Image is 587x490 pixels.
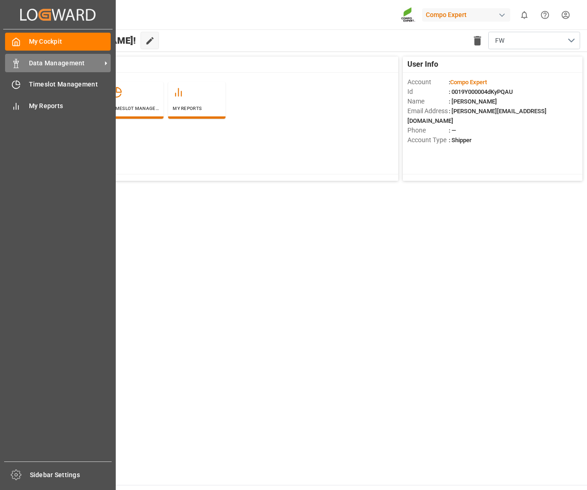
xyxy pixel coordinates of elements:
[111,105,159,112] p: Timeslot Management
[407,87,449,97] span: Id
[173,105,221,112] p: My Reports
[5,33,111,51] a: My Cockpit
[535,5,555,25] button: Help Center
[422,6,514,23] button: Compo Expert
[29,37,111,46] span: My Cockpit
[422,8,510,22] div: Compo Expert
[407,108,547,124] span: : [PERSON_NAME][EMAIL_ADDRESS][DOMAIN_NAME]
[450,79,487,86] span: Compo Expert
[495,36,504,46] span: FW
[449,98,497,105] span: : [PERSON_NAME]
[449,127,456,134] span: : —
[449,79,487,86] span: :
[488,32,580,49] button: open menu
[401,7,416,23] img: Screenshot%202023-09-29%20at%2010.02.21.png_1712312052.png
[407,97,449,106] span: Name
[407,126,449,135] span: Phone
[514,5,535,25] button: show 0 new notifications
[29,101,111,111] span: My Reports
[407,135,449,145] span: Account Type
[5,97,111,115] a: My Reports
[407,59,438,70] span: User Info
[449,137,472,144] span: : Shipper
[29,58,102,68] span: Data Management
[407,106,449,116] span: Email Address
[5,75,111,93] a: Timeslot Management
[407,77,449,87] span: Account
[449,88,513,95] span: : 0019Y000004dKyPQAU
[30,470,112,480] span: Sidebar Settings
[29,80,111,89] span: Timeslot Management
